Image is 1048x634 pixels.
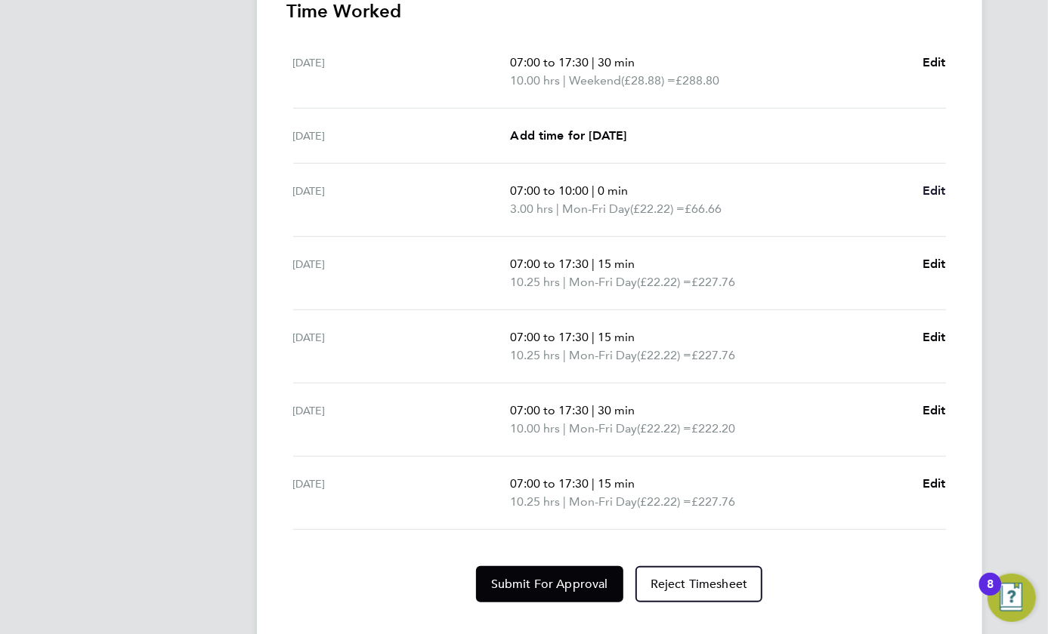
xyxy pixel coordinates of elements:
[592,476,595,491] span: |
[510,55,589,69] span: 07:00 to 17:30
[592,183,595,198] span: |
[988,574,1036,622] button: Open Resource Center, 8 new notifications
[293,475,511,511] div: [DATE]
[510,128,626,143] span: Add time for [DATE]
[923,476,946,491] span: Edit
[923,402,946,420] a: Edit
[510,183,589,198] span: 07:00 to 10:00
[637,421,691,435] span: (£22.22) =
[510,127,626,145] a: Add time for [DATE]
[556,202,559,216] span: |
[923,255,946,273] a: Edit
[293,402,511,438] div: [DATE]
[598,55,635,69] span: 30 min
[923,183,946,198] span: Edit
[293,127,511,145] div: [DATE]
[563,421,566,435] span: |
[510,202,553,216] span: 3.00 hrs
[293,328,511,365] div: [DATE]
[476,566,623,602] button: Submit For Approval
[637,494,691,509] span: (£22.22) =
[491,577,608,592] span: Submit For Approval
[592,403,595,417] span: |
[592,257,595,271] span: |
[510,257,589,271] span: 07:00 to 17:30
[510,494,560,509] span: 10.25 hrs
[923,328,946,346] a: Edit
[675,73,719,88] span: £288.80
[510,403,589,417] span: 07:00 to 17:30
[923,55,946,69] span: Edit
[923,54,946,72] a: Edit
[691,494,735,509] span: £227.76
[923,403,946,417] span: Edit
[569,346,637,365] span: Mon-Fri Day
[569,273,637,291] span: Mon-Fri Day
[510,421,560,435] span: 10.00 hrs
[510,275,560,289] span: 10.25 hrs
[637,348,691,362] span: (£22.22) =
[685,202,722,216] span: £66.66
[923,330,946,344] span: Edit
[293,255,511,291] div: [DATE]
[987,584,994,604] div: 8
[691,275,735,289] span: £227.76
[510,73,560,88] span: 10.00 hrs
[598,257,635,271] span: 15 min
[563,348,566,362] span: |
[293,182,511,218] div: [DATE]
[293,54,511,90] div: [DATE]
[563,275,566,289] span: |
[563,494,566,509] span: |
[510,330,589,344] span: 07:00 to 17:30
[569,493,637,511] span: Mon-Fri Day
[510,476,589,491] span: 07:00 to 17:30
[691,348,735,362] span: £227.76
[691,421,735,435] span: £222.20
[510,348,560,362] span: 10.25 hrs
[923,182,946,200] a: Edit
[651,577,748,592] span: Reject Timesheet
[569,72,621,90] span: Weekend
[592,330,595,344] span: |
[923,475,946,493] a: Edit
[592,55,595,69] span: |
[598,476,635,491] span: 15 min
[923,257,946,271] span: Edit
[598,403,635,417] span: 30 min
[598,183,628,198] span: 0 min
[621,73,675,88] span: (£28.88) =
[635,566,763,602] button: Reject Timesheet
[598,330,635,344] span: 15 min
[637,275,691,289] span: (£22.22) =
[569,420,637,438] span: Mon-Fri Day
[562,200,630,218] span: Mon-Fri Day
[630,202,685,216] span: (£22.22) =
[563,73,566,88] span: |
